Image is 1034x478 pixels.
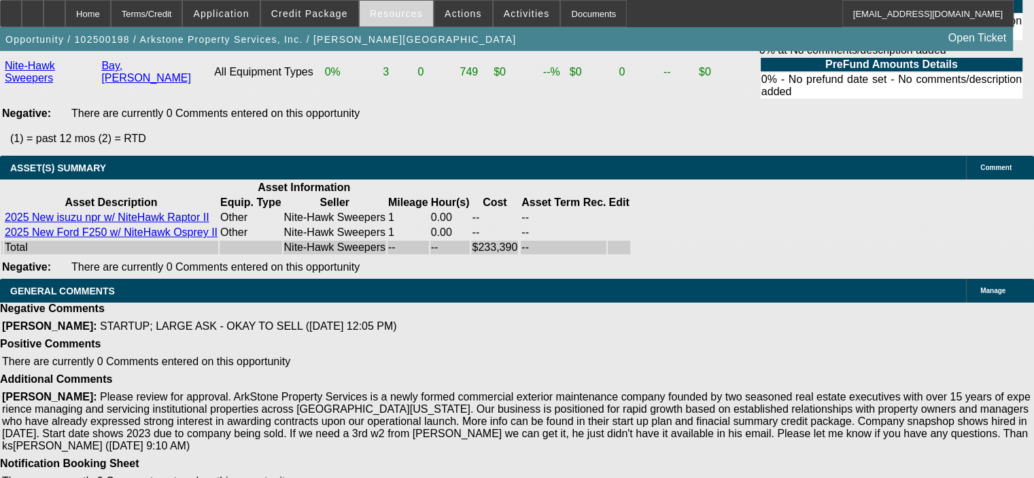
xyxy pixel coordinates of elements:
td: 1 [387,211,429,224]
b: Seller [320,197,349,208]
b: [PERSON_NAME]: [2,391,97,403]
span: Application [193,8,249,19]
b: Negative: [2,107,51,119]
td: 0.00 [430,211,470,224]
td: -- [663,44,697,101]
b: Asset Information [258,182,350,193]
span: Actions [445,8,482,19]
td: -- [430,241,470,254]
b: Asset Term Rec. [521,197,606,208]
td: -- [471,211,518,224]
span: Manage [980,287,1005,294]
span: There are currently 0 Comments entered on this opportunity [2,356,290,367]
div: Total [5,241,218,254]
td: $233,390 [471,241,518,254]
a: Open Ticket [943,27,1012,50]
button: Activities [494,1,560,27]
span: GENERAL COMMENTS [10,286,115,296]
span: STARTUP; LARGE ASK - OKAY TO SELL ([DATE] 12:05 PM) [100,320,397,332]
span: Please review for approval. ArkStone Property Services is a newly formed commercial exterior main... [2,391,1031,451]
td: 0% [324,44,381,101]
span: There are currently 0 Comments entered on this opportunity [71,261,360,273]
span: ASSET(S) SUMMARY [10,163,106,173]
td: Other [220,211,281,224]
td: -- [471,226,518,239]
td: Nite-Hawk Sweepers [283,241,386,254]
b: Asset Description [65,197,157,208]
td: 0 [417,44,458,101]
td: --% [542,44,568,101]
td: Nite-Hawk Sweepers [283,211,386,224]
td: Other [220,226,281,239]
b: PreFund Amounts Details [825,58,958,70]
a: Bay, [PERSON_NAME] [101,60,191,84]
td: -- [521,211,606,224]
span: Resources [370,8,423,19]
b: [PERSON_NAME]: [2,320,97,332]
span: There are currently 0 Comments entered on this opportunity [71,107,360,119]
button: Application [183,1,259,27]
a: 2025 New isuzu npr w/ NiteHawk Raptor II [5,211,209,223]
span: Credit Package [271,8,348,19]
span: Opportunity / 102500198 / Arkstone Property Services, Inc. / [PERSON_NAME][GEOGRAPHIC_DATA] [5,34,516,45]
td: 3 [382,44,415,101]
span: Comment [980,164,1012,171]
b: Hour(s) [431,197,470,208]
b: Cost [483,197,507,208]
button: Actions [434,1,492,27]
td: $0 [493,44,541,101]
b: Mileage [388,197,428,208]
th: Asset Term Recommendation [521,196,606,209]
td: 749 [459,44,492,101]
td: -- [521,241,606,254]
td: All Equipment Types [213,44,323,101]
td: 0 [618,44,661,101]
td: Nite-Hawk Sweepers [283,226,386,239]
th: Equip. Type [220,196,281,209]
button: Credit Package [261,1,358,27]
td: 0% - No prefund date set - No comments/description added [761,73,1022,99]
td: $0 [569,44,617,101]
td: -- [521,226,606,239]
th: Edit [608,196,630,209]
p: (1) = past 12 mos (2) = RTD [10,133,1034,145]
button: Resources [360,1,433,27]
a: Nite-Hawk Sweepers [5,60,55,84]
td: 0.00 [430,226,470,239]
td: -- [387,241,429,254]
a: 2025 New Ford F250 w/ NiteHawk Osprey II [5,226,218,238]
td: 1 [387,226,429,239]
span: Activities [504,8,550,19]
td: $0 [698,44,757,101]
div: 0% at No comments/description added [759,44,1024,100]
b: Negative: [2,261,51,273]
